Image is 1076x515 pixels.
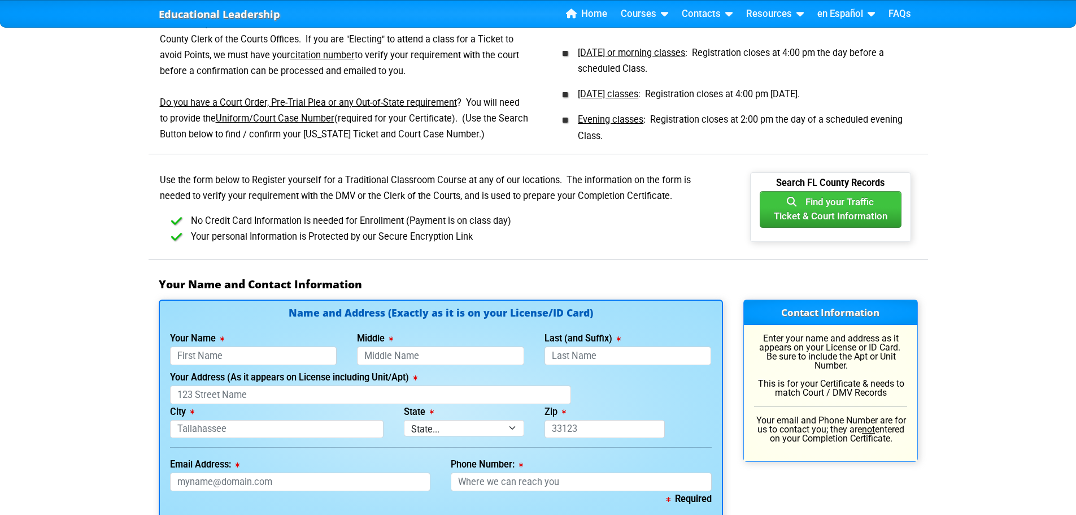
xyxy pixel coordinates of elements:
li: Your personal Information is Protected by our Secure Encryption Link [177,229,723,245]
h4: Name and Address (Exactly as it is on your License/ID Card) [170,308,712,318]
label: Your Address (As it appears on License including Unit/Apt) [170,373,417,382]
input: Last Name [544,347,712,365]
a: Courses [616,6,673,23]
b: Search FL County Records [776,178,885,197]
input: First Name [170,347,337,365]
input: Middle Name [357,347,524,365]
label: Middle [357,334,393,343]
h3: Your Name and Contact Information [159,278,918,291]
a: Home [561,6,612,23]
input: Tallahassee [170,420,384,439]
button: Find your TrafficTicket & Court Information [760,191,901,228]
label: Zip [544,408,566,417]
p: Use the form below to Register yourself for a Traditional Classroom Course at any of our location... [159,172,723,204]
input: 123 Street Name [170,386,571,404]
li: : Registration closes at 2:00 pm the day of a scheduled evening Class. [567,103,918,145]
a: Educational Leadership [159,5,280,24]
u: Uniform/Court Case Number [216,113,334,124]
u: [DATE] or morning classes [578,47,685,58]
li: No Credit Card Information is needed for Enrollment (Payment is on class day) [177,213,723,230]
label: Email Address: [170,460,239,469]
u: [DATE] classes [578,89,638,99]
p: Your email and Phone Number are for us to contact you; they are entered on your Completion Certif... [754,416,907,443]
input: Where we can reach you [451,473,712,491]
h3: Contact Information [744,300,917,325]
u: citation number [290,50,355,60]
li: : Registration closes at 4:00 pm the day before a scheduled Class. [567,41,918,78]
b: Required [666,494,712,504]
u: Evening classes [578,114,643,125]
p: Enter your name and address as it appears on your License or ID Card. Be sure to include the Apt ... [754,334,907,397]
input: 33123 [544,420,665,439]
u: not [862,424,875,435]
label: State [404,408,434,417]
li: : Registration closes at 4:00 pm [DATE]. [567,77,918,103]
a: FAQs [884,6,916,23]
label: City [170,408,194,417]
a: Contacts [677,6,737,23]
label: Your Name [170,334,224,343]
a: en Español [813,6,879,23]
input: myname@domain.com [170,473,431,491]
a: Resources [742,6,808,23]
u: Do you have a Court Order, Pre-Trial Plea or any Out-of-State requirement [160,97,457,108]
label: Phone Number: [451,460,523,469]
label: Last (and Suffix) [544,334,621,343]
